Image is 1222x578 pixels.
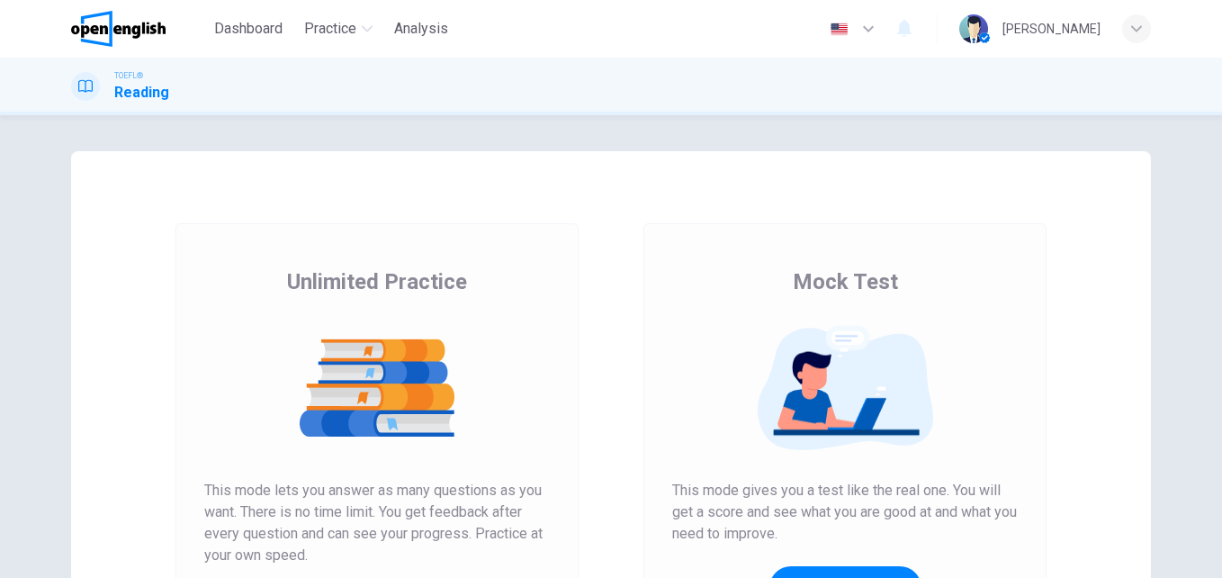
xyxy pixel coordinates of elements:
span: TOEFL® [114,69,143,82]
img: en [828,23,850,36]
span: Analysis [394,18,448,40]
span: Practice [304,18,356,40]
button: Practice [297,13,380,45]
img: Profile picture [959,14,988,43]
div: [PERSON_NAME] [1002,18,1101,40]
span: Dashboard [214,18,283,40]
a: OpenEnglish logo [71,11,207,47]
span: This mode gives you a test like the real one. You will get a score and see what you are good at a... [672,480,1018,545]
span: This mode lets you answer as many questions as you want. There is no time limit. You get feedback... [204,480,550,566]
span: Unlimited Practice [287,267,467,296]
img: OpenEnglish logo [71,11,166,47]
span: Mock Test [793,267,898,296]
button: Dashboard [207,13,290,45]
button: Analysis [387,13,455,45]
h1: Reading [114,82,169,104]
